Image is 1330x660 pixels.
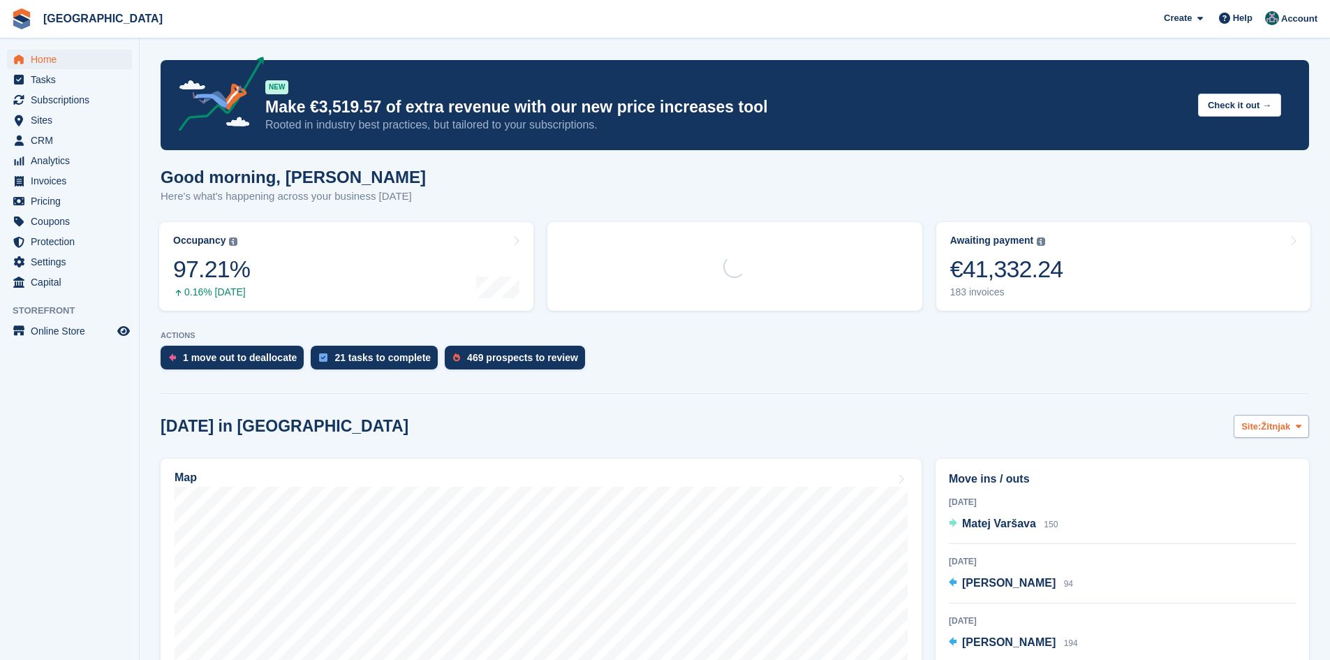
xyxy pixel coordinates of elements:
[334,352,431,363] div: 21 tasks to complete
[31,171,114,191] span: Invoices
[7,191,132,211] a: menu
[949,555,1296,568] div: [DATE]
[7,110,132,130] a: menu
[949,575,1073,593] a: [PERSON_NAME] 94
[115,323,132,339] a: Preview store
[173,286,250,298] div: 0.16% [DATE]
[173,235,226,247] div: Occupancy
[445,346,592,376] a: 469 prospects to review
[38,7,168,30] a: [GEOGRAPHIC_DATA]
[265,117,1187,133] p: Rooted in industry best practices, but tailored to your subscriptions.
[453,353,460,362] img: prospect-51fa495bee0391a8d652442698ab0144808aea92771e9ea1ae160a38d050c398.svg
[467,352,578,363] div: 469 prospects to review
[161,331,1309,340] p: ACTIONS
[31,50,114,69] span: Home
[1265,11,1279,25] img: Željko Gobac
[31,212,114,231] span: Coupons
[265,97,1187,117] p: Make €3,519.57 of extra revenue with our new price increases tool
[311,346,445,376] a: 21 tasks to complete
[950,286,1063,298] div: 183 invoices
[1233,11,1253,25] span: Help
[7,212,132,231] a: menu
[7,50,132,69] a: menu
[1064,638,1078,648] span: 194
[949,615,1296,627] div: [DATE]
[949,515,1058,534] a: Matej Varšava 150
[31,70,114,89] span: Tasks
[949,471,1296,487] h2: Move ins / outs
[7,272,132,292] a: menu
[175,471,197,484] h2: Map
[1198,94,1281,117] button: Check it out →
[1164,11,1192,25] span: Create
[31,272,114,292] span: Capital
[949,634,1078,652] a: [PERSON_NAME] 194
[161,189,426,205] p: Here's what's happening across your business [DATE]
[936,222,1310,311] a: Awaiting payment €41,332.24 183 invoices
[31,90,114,110] span: Subscriptions
[7,252,132,272] a: menu
[265,80,288,94] div: NEW
[31,321,114,341] span: Online Store
[7,70,132,89] a: menu
[31,232,114,251] span: Protection
[7,232,132,251] a: menu
[31,191,114,211] span: Pricing
[1241,420,1261,434] span: Site:
[173,255,250,284] div: 97.21%
[161,417,408,436] h2: [DATE] in [GEOGRAPHIC_DATA]
[31,110,114,130] span: Sites
[962,577,1056,589] span: [PERSON_NAME]
[7,90,132,110] a: menu
[11,8,32,29] img: stora-icon-8386f47178a22dfd0bd8f6a31ec36ba5ce8667c1dd55bd0f319d3a0aa187defe.svg
[229,237,237,246] img: icon-info-grey-7440780725fd019a000dd9b08b2336e03edf1995a4989e88bcd33f0948082b44.svg
[7,171,132,191] a: menu
[1044,520,1058,529] span: 150
[31,131,114,150] span: CRM
[167,57,265,136] img: price-adjustments-announcement-icon-8257ccfd72463d97f412b2fc003d46551f7dbcb40ab6d574587a9cd5c0d94...
[161,168,426,186] h1: Good morning, [PERSON_NAME]
[949,496,1296,508] div: [DATE]
[319,353,327,362] img: task-75834270c22a3079a89374b754ae025e5fb1db73e45f91037f5363f120a921f8.svg
[1261,420,1290,434] span: Žitnjak
[31,151,114,170] span: Analytics
[7,151,132,170] a: menu
[950,255,1063,284] div: €41,332.24
[1234,415,1309,438] button: Site: Žitnjak
[159,222,533,311] a: Occupancy 97.21% 0.16% [DATE]
[31,252,114,272] span: Settings
[950,235,1034,247] div: Awaiting payment
[13,304,139,318] span: Storefront
[1281,12,1317,26] span: Account
[962,636,1056,648] span: [PERSON_NAME]
[1064,579,1073,589] span: 94
[169,353,176,362] img: move_outs_to_deallocate_icon-f764333ba52eb49d3ac5e1228854f67142a1ed5810a6f6cc68b1a99e826820c5.svg
[7,131,132,150] a: menu
[161,346,311,376] a: 1 move out to deallocate
[183,352,297,363] div: 1 move out to deallocate
[1037,237,1045,246] img: icon-info-grey-7440780725fd019a000dd9b08b2336e03edf1995a4989e88bcd33f0948082b44.svg
[7,321,132,341] a: menu
[962,518,1036,529] span: Matej Varšava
